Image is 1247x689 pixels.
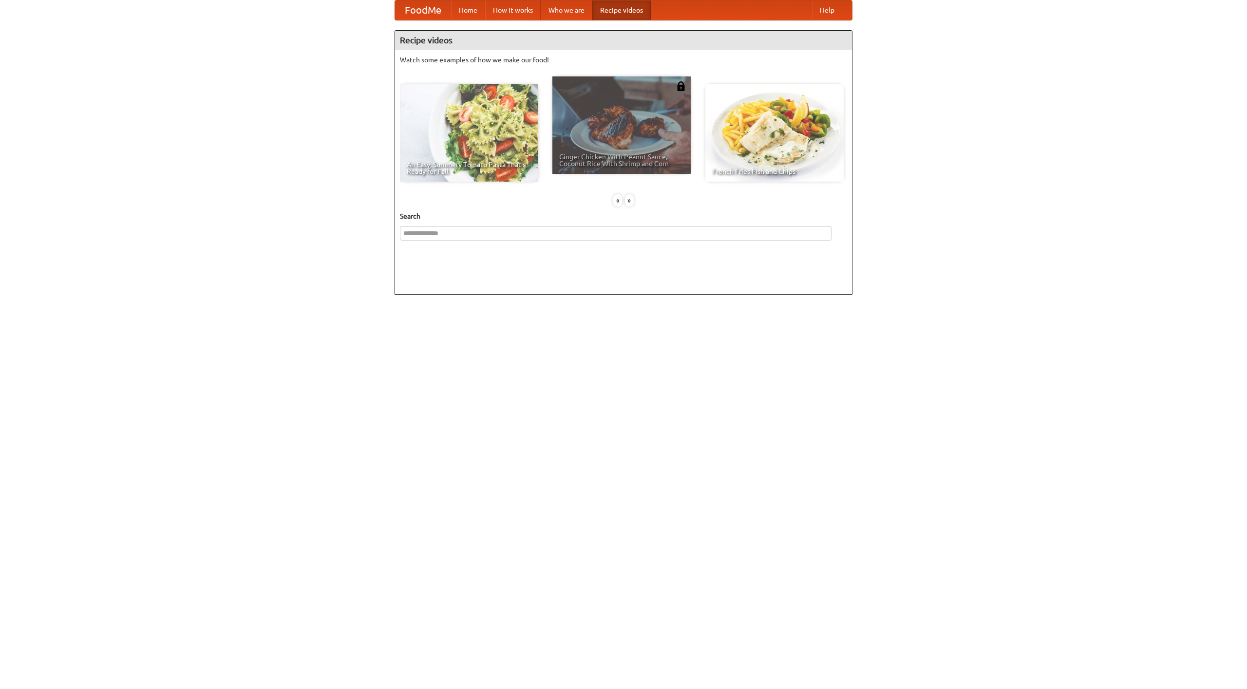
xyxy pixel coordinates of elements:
[400,55,847,65] p: Watch some examples of how we make our food!
[395,0,451,20] a: FoodMe
[451,0,485,20] a: Home
[712,168,837,175] span: French Fries Fish and Chips
[400,211,847,221] h5: Search
[395,31,852,50] h4: Recipe videos
[407,161,531,175] span: An Easy, Summery Tomato Pasta That's Ready for Fall
[485,0,541,20] a: How it works
[705,84,844,182] a: French Fries Fish and Chips
[676,81,686,91] img: 483408.png
[613,194,622,206] div: «
[400,84,538,182] a: An Easy, Summery Tomato Pasta That's Ready for Fall
[592,0,651,20] a: Recipe videos
[812,0,842,20] a: Help
[541,0,592,20] a: Who we are
[625,194,634,206] div: »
